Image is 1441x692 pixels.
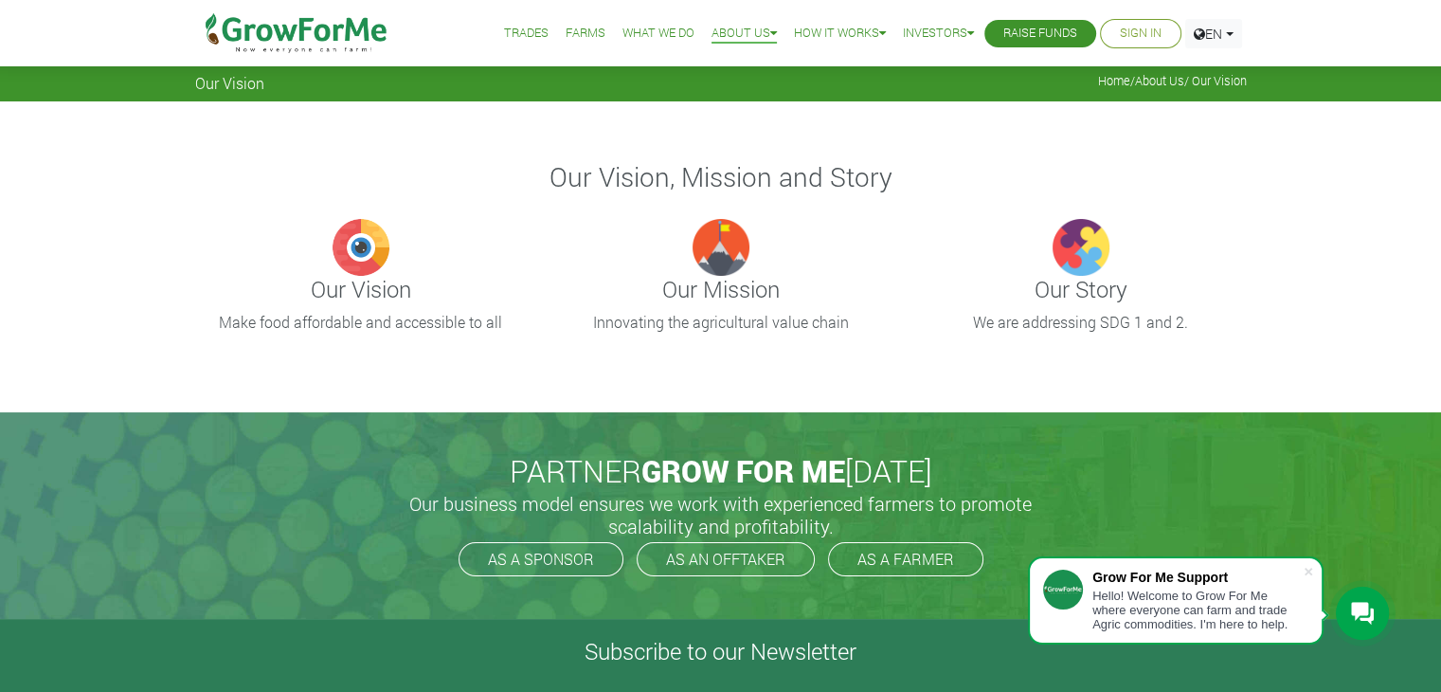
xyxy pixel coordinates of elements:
[459,542,623,576] a: AS A SPONSOR
[333,219,389,276] img: growforme image
[389,492,1053,537] h5: Our business model ensures we work with experienced farmers to promote scalability and profitabil...
[641,450,845,491] span: GROW FOR ME
[903,24,974,44] a: Investors
[1003,24,1077,44] a: Raise Funds
[637,542,815,576] a: AS AN OFFTAKER
[24,638,1417,665] h4: Subscribe to our Newsletter
[198,311,524,334] p: Make food affordable and accessible to all
[1135,73,1184,88] a: About Us
[1092,570,1303,585] div: Grow For Me Support
[711,24,777,44] a: About Us
[1092,589,1303,631] div: Hello! Welcome to Grow For Me where everyone can farm and trade Agric commodities. I'm here to help.
[1053,219,1109,276] img: growforme image
[203,453,1239,489] h2: PARTNER [DATE]
[693,219,749,276] img: growforme image
[195,74,264,92] span: Our Vision
[1098,73,1130,88] a: Home
[566,24,605,44] a: Farms
[1098,74,1247,88] span: / / Our Vision
[828,542,983,576] a: AS A FARMER
[622,24,694,44] a: What We Do
[915,276,1247,303] h4: Our Story
[1185,19,1242,48] a: EN
[195,276,527,303] h4: Our Vision
[918,311,1244,334] p: We are addressing SDG 1 and 2.
[555,276,887,303] h4: Our Mission
[794,24,886,44] a: How it Works
[1120,24,1162,44] a: Sign In
[504,24,549,44] a: Trades
[558,311,884,334] p: Innovating the agricultural value chain
[198,161,1244,193] h3: Our Vision, Mission and Story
